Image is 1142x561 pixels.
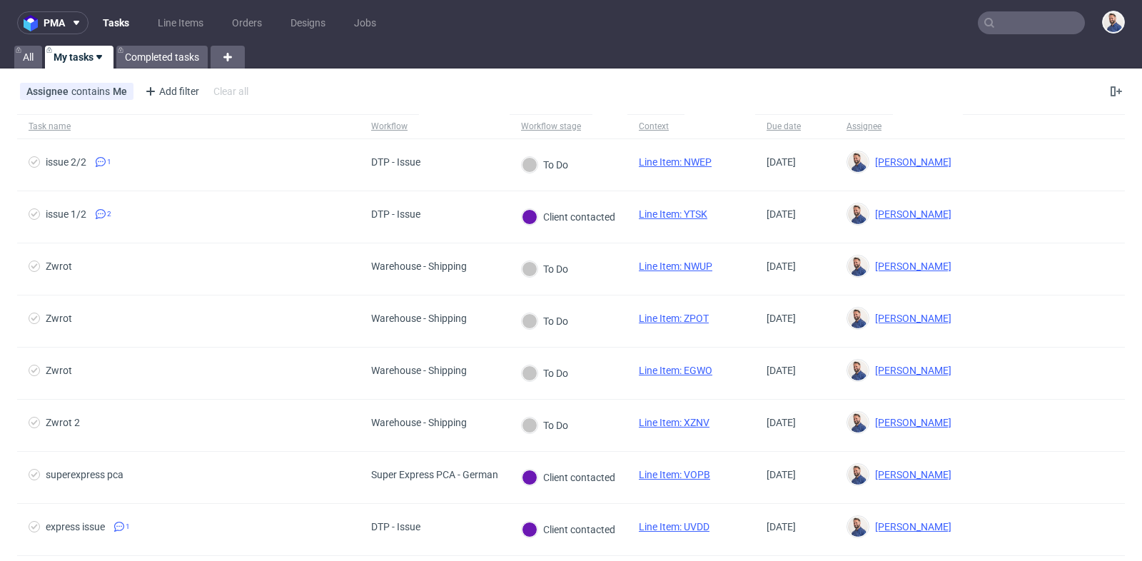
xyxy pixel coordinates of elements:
[94,11,138,34] a: Tasks
[223,11,271,34] a: Orders
[522,157,568,173] div: To Do
[767,121,824,133] span: Due date
[869,469,951,480] span: [PERSON_NAME]
[639,261,712,272] a: Line Item: NWUP
[211,81,251,101] div: Clear all
[522,261,568,277] div: To Do
[767,469,796,480] span: [DATE]
[1103,12,1123,32] img: Michał Rachański
[848,465,868,485] img: Michał Rachański
[848,256,868,276] img: Michał Rachański
[24,15,44,31] img: logo
[522,522,615,537] div: Client contacted
[847,121,881,132] div: Assignee
[767,156,796,168] span: [DATE]
[371,313,467,324] div: Warehouse - Shipping
[848,360,868,380] img: Michał Rachański
[107,208,111,220] span: 2
[371,121,408,132] div: Workflow
[14,46,42,69] a: All
[371,521,420,532] div: DTP - Issue
[46,365,72,376] div: Zwrot
[522,470,615,485] div: Client contacted
[767,261,796,272] span: [DATE]
[139,80,202,103] div: Add filter
[522,418,568,433] div: To Do
[639,121,673,132] div: Context
[149,11,212,34] a: Line Items
[869,521,951,532] span: [PERSON_NAME]
[107,156,111,168] span: 1
[46,469,123,480] div: superexpress pca
[46,156,86,168] div: issue 2/2
[869,156,951,168] span: [PERSON_NAME]
[345,11,385,34] a: Jobs
[639,156,712,168] a: Line Item: NWEP
[848,413,868,433] img: Michał Rachański
[126,521,130,532] span: 1
[46,261,72,272] div: Zwrot
[46,313,72,324] div: Zwrot
[521,121,581,132] div: Workflow stage
[371,208,420,220] div: DTP - Issue
[767,313,796,324] span: [DATE]
[71,86,113,97] span: contains
[371,469,498,480] div: Super Express PCA - German
[869,208,951,220] span: [PERSON_NAME]
[26,86,71,97] span: Assignee
[639,417,709,428] a: Line Item: XZNV
[522,313,568,329] div: To Do
[639,365,712,376] a: Line Item: EGWO
[639,469,710,480] a: Line Item: VOPB
[639,313,709,324] a: Line Item: ZPOT
[282,11,334,34] a: Designs
[522,209,615,225] div: Client contacted
[17,11,89,34] button: pma
[869,365,951,376] span: [PERSON_NAME]
[46,208,86,220] div: issue 1/2
[371,365,467,376] div: Warehouse - Shipping
[848,517,868,537] img: Michał Rachański
[371,417,467,428] div: Warehouse - Shipping
[767,417,796,428] span: [DATE]
[46,417,80,428] div: Zwrot 2
[29,121,348,133] span: Task name
[113,86,127,97] div: Me
[116,46,208,69] a: Completed tasks
[869,261,951,272] span: [PERSON_NAME]
[371,261,467,272] div: Warehouse - Shipping
[371,156,420,168] div: DTP - Issue
[44,18,65,28] span: pma
[848,308,868,328] img: Michał Rachański
[639,208,707,220] a: Line Item: YTSK
[46,521,105,532] div: express issue
[848,152,868,172] img: Michał Rachański
[522,365,568,381] div: To Do
[869,417,951,428] span: [PERSON_NAME]
[848,204,868,224] img: Michał Rachański
[767,365,796,376] span: [DATE]
[767,208,796,220] span: [DATE]
[767,521,796,532] span: [DATE]
[869,313,951,324] span: [PERSON_NAME]
[45,46,113,69] a: My tasks
[639,521,709,532] a: Line Item: UVDD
